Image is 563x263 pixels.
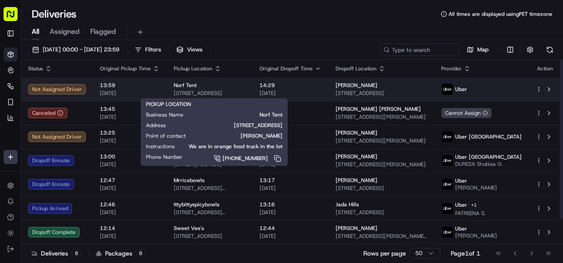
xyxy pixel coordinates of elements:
[136,249,146,257] div: 8
[260,185,322,192] span: [DATE]
[100,129,160,136] span: 13:25
[146,111,183,118] span: Business Name
[174,201,219,208] span: Ittybittyspicybowls
[150,86,160,97] button: Start new chat
[18,127,67,136] span: Knowledge Base
[442,155,453,166] img: uber-new-logo.jpeg
[30,84,144,92] div: Start new chat
[30,92,111,99] div: We're available if you need us!
[100,137,160,144] span: [DATE]
[260,161,322,168] span: [DATE]
[442,179,453,190] img: uber-new-logo.jpeg
[455,210,486,217] span: FATREENA S.
[174,82,197,89] span: Norf Tent
[455,86,467,93] span: Uber
[43,46,119,54] span: [DATE] 00:00 - [DATE] 23:59
[336,65,377,72] span: Dropoff Location
[536,65,554,72] div: Action
[32,26,39,37] span: All
[336,106,421,113] span: [PERSON_NAME] [PERSON_NAME]
[336,129,377,136] span: [PERSON_NAME]
[455,184,497,191] span: [PERSON_NAME]
[197,111,282,118] span: Norf Tent
[544,44,556,56] button: Refresh
[174,90,245,97] span: [STREET_ADDRESS]
[100,177,160,184] span: 12:47
[146,153,183,161] span: Phone Number
[463,44,493,56] button: Map
[145,46,161,54] span: Filters
[336,185,427,192] span: [STREET_ADDRESS]
[146,143,175,150] span: Instructions
[455,133,522,140] span: Uber [GEOGRAPHIC_DATA]
[336,201,359,208] span: Jada Hills
[442,131,453,142] img: uber-new-logo.jpeg
[336,137,427,144] span: [STREET_ADDRESS][PERSON_NAME]
[100,65,151,72] span: Original Pickup Time
[260,106,322,113] span: 14:15
[32,249,81,258] div: Deliveries
[442,84,453,95] img: uber-new-logo.jpeg
[336,153,377,160] span: [PERSON_NAME]
[180,122,282,129] span: [STREET_ADDRESS]
[100,225,160,232] span: 12:14
[200,132,282,139] span: [PERSON_NAME]
[28,44,123,56] button: [DATE] 00:00 - [DATE] 23:59
[100,106,160,113] span: 13:45
[455,232,497,239] span: [PERSON_NAME]
[9,128,16,135] div: 📗
[100,90,160,97] span: [DATE]
[187,46,202,54] span: Views
[260,113,322,121] span: [DATE]
[9,8,26,26] img: Nash
[23,56,158,66] input: Got a question? Start typing here...
[28,108,67,118] button: Canceled
[260,90,322,97] span: [DATE]
[260,209,322,216] span: [DATE]
[336,113,427,121] span: [STREET_ADDRESS][PERSON_NAME]
[90,26,116,37] span: Flagged
[455,225,467,232] span: Uber
[455,177,467,184] span: Uber
[100,82,160,89] span: 13:59
[336,209,427,216] span: [STREET_ADDRESS]
[197,153,282,163] a: [PHONE_NUMBER]
[260,233,322,240] span: [DATE]
[441,108,492,118] button: Cannot Assign
[174,185,245,192] span: [STREET_ADDRESS][PERSON_NAME]
[336,177,377,184] span: [PERSON_NAME]
[477,46,489,54] span: Map
[363,249,406,258] p: Rows per page
[174,209,245,216] span: [STREET_ADDRESS][PERSON_NAME]
[50,26,80,37] span: Assigned
[174,65,212,72] span: Pickup Location
[32,7,77,21] h1: Deliveries
[174,177,205,184] span: Mrricebowls
[83,127,141,136] span: API Documentation
[62,148,106,155] a: Powered byPylon
[189,143,282,150] span: We are in orange food truck in the lot
[380,44,459,56] input: Type to search
[172,44,206,56] button: Views
[260,225,322,232] span: 12:44
[441,65,462,72] span: Provider
[174,225,204,232] span: Sweet Vee's
[100,201,160,208] span: 12:46
[100,161,160,168] span: [DATE]
[72,249,81,257] div: 8
[451,249,480,258] div: Page 1 of 1
[88,149,106,155] span: Pylon
[260,137,322,144] span: [DATE]
[260,201,322,208] span: 13:16
[146,132,186,139] span: Point of contact
[469,200,479,210] button: +1
[260,177,322,184] span: 13:17
[449,11,552,18] span: All times are displayed using PET timezone
[9,35,160,49] p: Welcome 👋
[260,82,322,89] span: 14:29
[100,233,160,240] span: [DATE]
[100,185,160,192] span: [DATE]
[336,161,427,168] span: [STREET_ADDRESS][PERSON_NAME]
[100,209,160,216] span: [DATE]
